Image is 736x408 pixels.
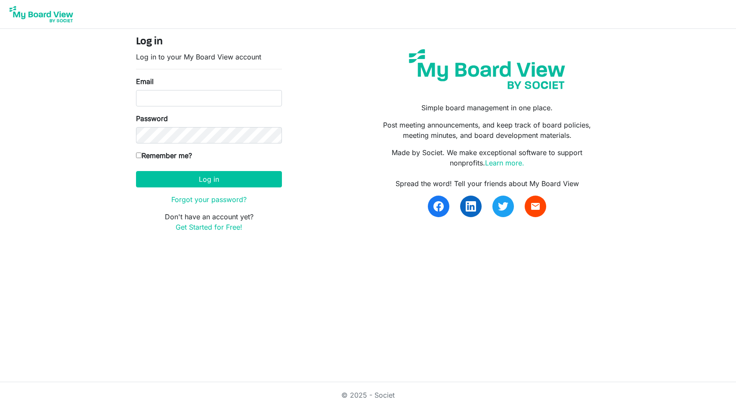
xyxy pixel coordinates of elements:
a: email [525,196,546,217]
img: twitter.svg [498,201,508,212]
a: © 2025 - Societ [341,391,395,399]
label: Password [136,113,168,124]
p: Made by Societ. We make exceptional software to support nonprofits. [374,147,600,168]
div: Spread the word! Tell your friends about My Board View [374,178,600,189]
img: linkedin.svg [466,201,476,212]
p: Post meeting announcements, and keep track of board policies, meeting minutes, and board developm... [374,120,600,140]
a: Learn more. [485,159,524,167]
input: Remember me? [136,153,142,158]
label: Remember me? [136,150,192,161]
h4: Log in [136,36,282,48]
a: Get Started for Free! [176,223,242,231]
img: My Board View Logo [7,3,76,25]
img: facebook.svg [433,201,444,212]
p: Simple board management in one place. [374,103,600,113]
button: Log in [136,171,282,187]
p: Log in to your My Board View account [136,52,282,62]
span: email [530,201,541,212]
img: my-board-view-societ.svg [402,43,572,96]
a: Forgot your password? [171,195,247,204]
label: Email [136,76,154,87]
p: Don't have an account yet? [136,212,282,232]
